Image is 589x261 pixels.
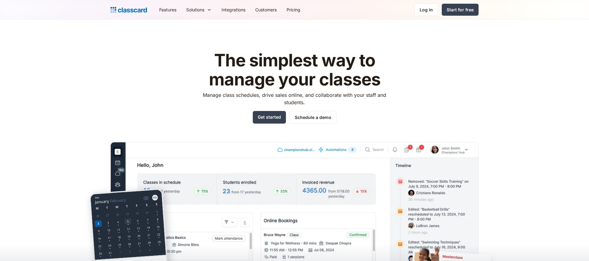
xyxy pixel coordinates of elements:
a: Get started [253,111,286,124]
a: Features [154,3,181,17]
div: Solutions [181,3,217,17]
a: home [110,6,147,14]
a: Integrations [217,3,250,17]
a: Log in [414,3,438,16]
div: Start for free [447,6,474,13]
h1: The simplest way to manage your classes [197,51,392,89]
a: Start for free [442,4,479,16]
p: Manage class schedules, drive sales online, and collaborate with your staff and students. [197,91,392,106]
a: Schedule a demo [290,111,337,124]
a: Pricing [282,3,305,17]
a: Customers [250,3,282,17]
div: Solutions [186,6,204,13]
div: Log in [420,6,433,13]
